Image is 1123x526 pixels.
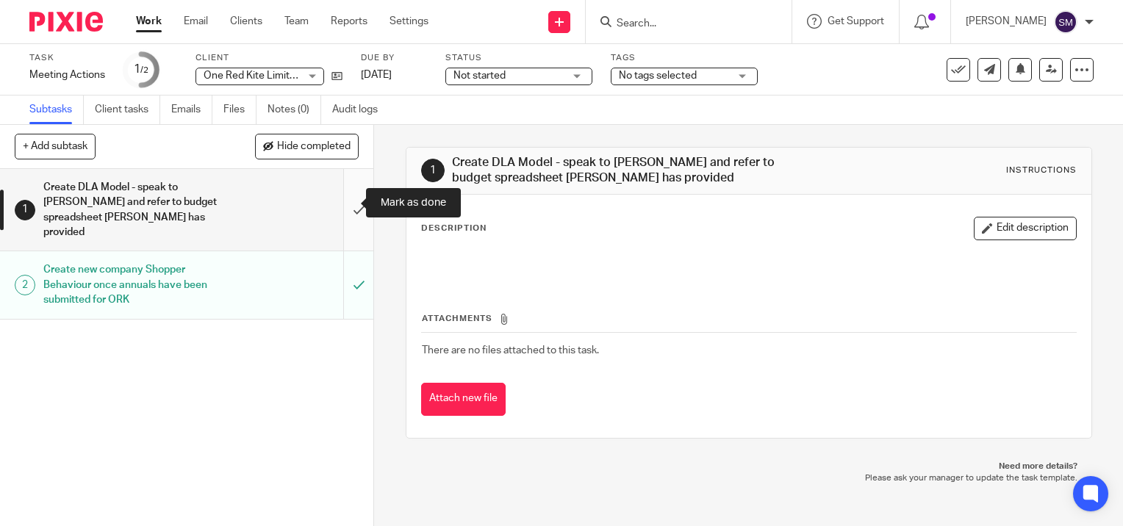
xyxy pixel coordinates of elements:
a: Team [284,14,309,29]
input: Search [615,18,747,31]
button: Attach new file [421,383,506,416]
div: 1 [421,159,445,182]
h1: Create DLA Model - speak to [PERSON_NAME] and refer to budget spreadsheet [PERSON_NAME] has provided [452,155,780,187]
span: Attachments [422,314,492,323]
a: Email [184,14,208,29]
small: /2 [140,66,148,74]
img: Pixie [29,12,103,32]
div: 1 [15,200,35,220]
a: Notes (0) [268,96,321,124]
span: One Red Kite Limited [204,71,301,81]
p: [PERSON_NAME] [966,14,1047,29]
div: Instructions [1006,165,1077,176]
span: There are no files attached to this task. [422,345,599,356]
span: No tags selected [619,71,697,81]
button: Edit description [974,217,1077,240]
span: [DATE] [361,70,392,80]
a: Work [136,14,162,29]
a: Client tasks [95,96,160,124]
img: svg%3E [1054,10,1077,34]
a: Reports [331,14,367,29]
p: Need more details? [420,461,1077,472]
p: Please ask your manager to update the task template. [420,472,1077,484]
a: Emails [171,96,212,124]
p: Description [421,223,487,234]
label: Tags [611,52,758,64]
h1: Create DLA Model - speak to [PERSON_NAME] and refer to budget spreadsheet [PERSON_NAME] has provided [43,176,234,243]
label: Task [29,52,105,64]
span: Hide completed [277,141,351,153]
a: Audit logs [332,96,389,124]
h1: Create new company Shopper Behaviour once annuals have been submitted for ORK [43,259,234,311]
button: + Add subtask [15,134,96,159]
a: Clients [230,14,262,29]
div: Meeting Actions [29,68,105,82]
a: Files [223,96,256,124]
button: Hide completed [255,134,359,159]
a: Subtasks [29,96,84,124]
label: Client [195,52,342,64]
span: Get Support [828,16,884,26]
label: Due by [361,52,427,64]
label: Status [445,52,592,64]
a: Settings [390,14,428,29]
span: Not started [453,71,506,81]
div: 1 [134,61,148,78]
div: 2 [15,275,35,295]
